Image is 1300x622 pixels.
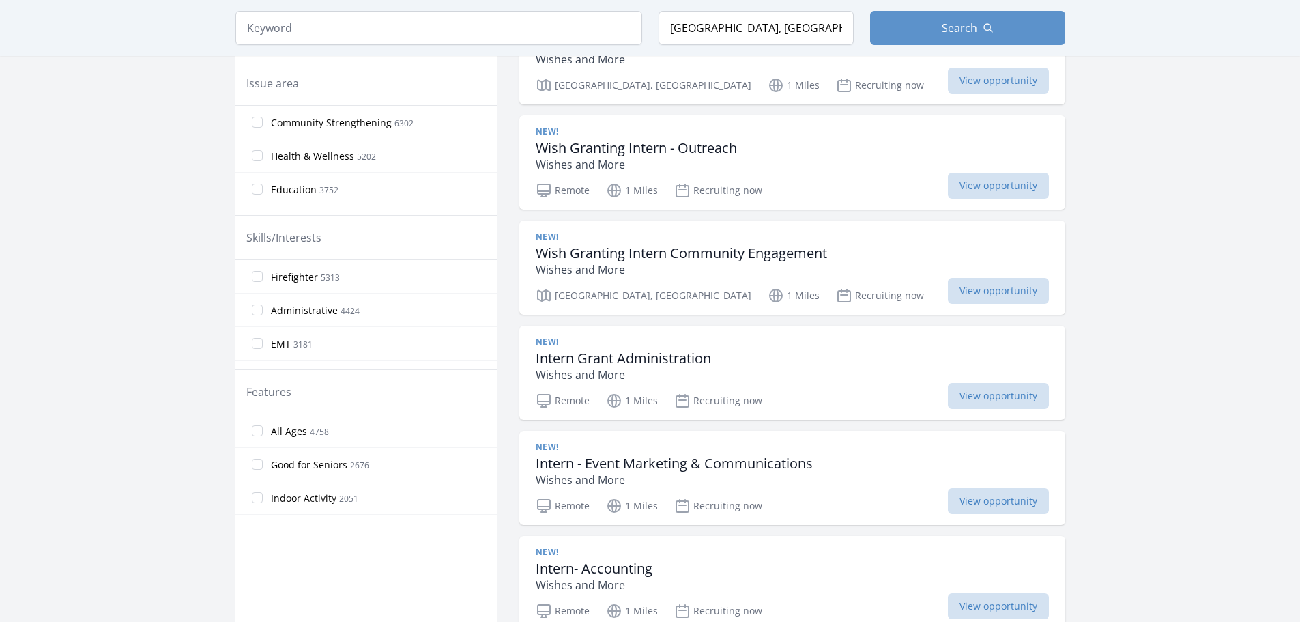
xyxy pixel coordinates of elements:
span: Indoor Activity [271,492,336,505]
p: 1 Miles [606,498,658,514]
p: Recruiting now [674,393,762,409]
p: Wishes and More [536,156,737,173]
p: Recruiting now [836,287,924,304]
button: Search [870,11,1065,45]
input: All Ages 4758 [252,425,263,436]
span: All Ages [271,425,307,438]
p: Recruiting now [836,77,924,94]
span: View opportunity [948,383,1049,409]
p: 1 Miles [768,77,820,94]
input: Keyword [235,11,642,45]
p: Wishes and More [536,51,689,68]
h3: Intern- Accounting [536,561,652,577]
input: Firefighter 5313 [252,271,263,282]
input: Community Strengthening 6302 [252,117,263,128]
p: Remote [536,393,590,409]
span: New! [536,126,559,137]
span: 2676 [350,460,369,471]
p: Wishes and More [536,577,652,593]
h3: Intern - Event Marketing & Communications [536,455,813,472]
input: Location [659,11,854,45]
h3: Wish Granting Intern - Outreach [536,140,737,156]
p: Remote [536,182,590,199]
input: EMT 3181 [252,338,263,349]
p: Remote [536,603,590,619]
span: EMT [271,337,291,351]
p: 1 Miles [606,182,658,199]
span: 2051 [339,493,358,505]
span: 5202 [357,151,376,162]
input: Education 3752 [252,184,263,195]
p: Remote [536,498,590,514]
span: Education [271,183,317,197]
span: 5313 [321,272,340,283]
p: 1 Miles [606,393,658,409]
input: Indoor Activity 2051 [252,492,263,503]
a: New! Wish Granting Intern - Outreach Wishes and More Remote 1 Miles Recruiting now View opportunity [519,115,1065,210]
span: Health & Wellness [271,150,354,163]
p: [GEOGRAPHIC_DATA], [GEOGRAPHIC_DATA] [536,77,751,94]
span: New! [536,231,559,242]
a: New! Wish Granting Intern Community Engagement Wishes and More [GEOGRAPHIC_DATA], [GEOGRAPHIC_DAT... [519,221,1065,315]
span: 3752 [319,184,338,196]
a: New! Intern - Event Marketing & Communications Wishes and More Remote 1 Miles Recruiting now View... [519,431,1065,525]
p: Recruiting now [674,498,762,514]
p: Wishes and More [536,261,827,278]
p: [GEOGRAPHIC_DATA], [GEOGRAPHIC_DATA] [536,287,751,304]
h3: Wish Granting Intern Community Engagement [536,245,827,261]
span: 6302 [394,117,414,129]
span: View opportunity [948,68,1049,94]
legend: Skills/Interests [246,229,321,246]
span: New! [536,442,559,453]
legend: Issue area [246,75,299,91]
span: View opportunity [948,278,1049,304]
legend: Features [246,384,291,400]
p: 1 Miles [768,287,820,304]
span: View opportunity [948,173,1049,199]
span: Search [942,20,977,36]
span: Administrative [271,304,338,317]
span: New! [536,337,559,348]
p: 1 Miles [606,603,658,619]
a: New! Intern Grant Administration Wishes and More Remote 1 Miles Recruiting now View opportunity [519,326,1065,420]
input: Health & Wellness 5202 [252,150,263,161]
span: View opportunity [948,488,1049,514]
span: New! [536,547,559,558]
span: 4424 [341,305,360,317]
p: Wishes and More [536,472,813,488]
span: Firefighter [271,270,318,284]
p: Recruiting now [674,182,762,199]
input: Administrative 4424 [252,305,263,315]
p: Recruiting now [674,603,762,619]
span: Community Strengthening [271,116,392,130]
span: Good for Seniors [271,458,347,472]
span: 4758 [310,426,329,438]
span: View opportunity [948,593,1049,619]
span: 3181 [293,339,313,350]
input: Good for Seniors 2676 [252,459,263,470]
p: Wishes and More [536,367,711,383]
a: New! Intern Event Fundraising Wishes and More [GEOGRAPHIC_DATA], [GEOGRAPHIC_DATA] 1 Miles Recrui... [519,10,1065,104]
h3: Intern Grant Administration [536,350,711,367]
